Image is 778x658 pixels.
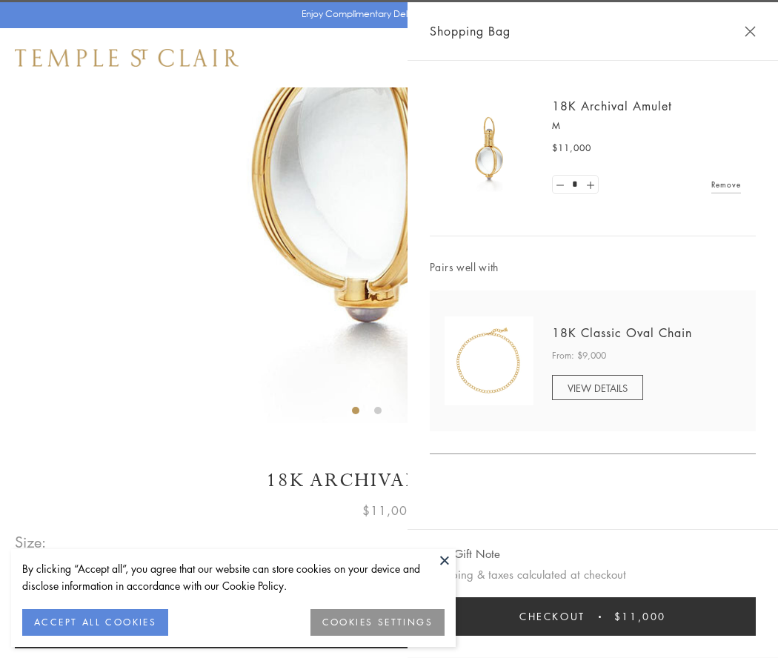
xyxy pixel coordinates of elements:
[430,597,756,636] button: Checkout $11,000
[430,21,511,41] span: Shopping Bag
[552,119,741,133] p: M
[22,560,445,594] div: By clicking “Accept all”, you agree that our website can store cookies on your device and disclos...
[445,316,533,405] img: N88865-OV18
[568,381,628,395] span: VIEW DETAILS
[711,176,741,193] a: Remove
[519,608,585,625] span: Checkout
[552,325,692,341] a: 18K Classic Oval Chain
[310,609,445,636] button: COOKIES SETTINGS
[362,501,416,520] span: $11,000
[552,98,672,114] a: 18K Archival Amulet
[582,176,597,194] a: Set quantity to 2
[745,26,756,37] button: Close Shopping Bag
[22,609,168,636] button: ACCEPT ALL COOKIES
[552,141,591,156] span: $11,000
[430,259,756,276] span: Pairs well with
[15,530,47,554] span: Size:
[430,565,756,584] p: Shipping & taxes calculated at checkout
[15,468,763,493] h1: 18K Archival Amulet
[445,104,533,193] img: 18K Archival Amulet
[553,176,568,194] a: Set quantity to 0
[15,49,239,67] img: Temple St. Clair
[552,348,606,363] span: From: $9,000
[614,608,666,625] span: $11,000
[552,375,643,400] a: VIEW DETAILS
[302,7,470,21] p: Enjoy Complimentary Delivery & Returns
[430,545,500,563] button: Add Gift Note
